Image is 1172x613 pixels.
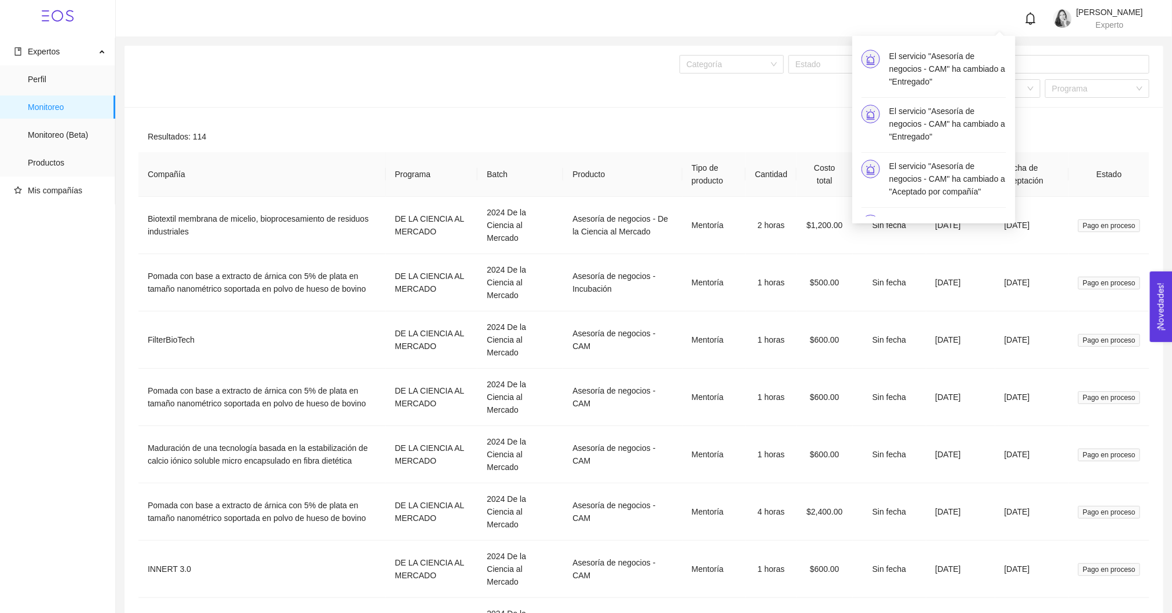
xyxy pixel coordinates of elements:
[926,369,995,426] td: [DATE]
[926,483,995,541] td: [DATE]
[1150,271,1172,342] button: Open Feedback Widget
[138,311,386,369] td: FilterBioTech
[995,311,1069,369] td: [DATE]
[1078,449,1140,461] span: Pago en proceso
[746,541,797,598] td: 1 horas
[1078,506,1140,519] span: Pago en proceso
[386,197,478,254] td: DE LA CIENCIA AL MERCADO
[853,369,926,426] td: Sin fecha
[682,483,746,541] td: Mentoría
[28,151,106,174] span: Productos
[853,426,926,483] td: Sin fecha
[995,152,1069,197] th: Fecha de aceptación
[138,369,386,426] td: Pomada con base a extracto de árnica con 5% de plata en tamaño nanométrico soportada en polvo de ...
[477,254,563,311] td: 2024 De la Ciencia al Mercado
[1078,334,1140,347] span: Pago en proceso
[14,47,22,56] span: book
[853,197,926,254] td: Sin fecha
[1078,391,1140,404] span: Pago en proceso
[995,197,1069,254] td: [DATE]
[563,311,682,369] td: Asesoría de negocios - CAM
[926,426,995,483] td: [DATE]
[926,311,995,369] td: [DATE]
[1053,9,1072,28] img: 1686173812184-KPM_FOTO.png
[28,123,106,146] span: Monitoreo (Beta)
[1069,152,1149,197] th: Estado
[889,105,1006,143] h4: El servicio "Asesoría de negocios - CAM" ha cambiado a "Entregado"
[926,254,995,311] td: [DATE]
[1078,563,1140,576] span: Pago en proceso
[563,483,682,541] td: Asesoría de negocios - CAM
[797,369,852,426] td: $600.00
[853,483,926,541] td: Sin fecha
[853,541,926,598] td: Sin fecha
[138,197,386,254] td: Biotextil membrana de micelio, bioprocesamiento de residuos industriales
[853,254,926,311] td: Sin fecha
[563,197,682,254] td: Asesoría de negocios - De la Ciencia al Mercado
[889,50,1006,88] h4: El servicio "Asesoría de negocios - CAM" ha cambiado a "Entregado"
[995,254,1069,311] td: [DATE]
[386,483,478,541] td: DE LA CIENCIA AL MERCADO
[138,483,386,541] td: Pomada con base a extracto de árnica con 5% de plata en tamaño nanométrico soportada en polvo de ...
[797,541,852,598] td: $600.00
[746,197,797,254] td: 2 horas
[682,369,746,426] td: Mentoría
[477,426,563,483] td: 2024 De la Ciencia al Mercado
[1078,219,1140,232] span: Pago en proceso
[682,197,746,254] td: Mentoría
[797,152,852,197] th: Costo total
[386,311,478,369] td: DE LA CIENCIA AL MERCADO
[28,68,106,91] span: Perfil
[138,426,386,483] td: Maduración de una tecnología basada en la estabilización de calcio iónico soluble micro encapsula...
[138,152,386,197] th: Compañía
[477,311,563,369] td: 2024 De la Ciencia al Mercado
[995,369,1069,426] td: [DATE]
[889,160,1006,198] h4: El servicio "Asesoría de negocios - CAM" ha cambiado a "Aceptado por compañía"
[797,311,852,369] td: $600.00
[28,186,82,195] span: Mis compañías
[28,96,106,119] span: Monitoreo
[746,369,797,426] td: 1 horas
[746,152,797,197] th: Cantidad
[1024,12,1037,25] span: bell
[138,121,1149,152] div: Resultados: 114
[1096,20,1123,30] span: Experto
[1076,8,1143,17] span: [PERSON_NAME]
[477,369,563,426] td: 2024 De la Ciencia al Mercado
[682,311,746,369] td: Mentoría
[386,426,478,483] td: DE LA CIENCIA AL MERCADO
[682,254,746,311] td: Mentoría
[797,426,852,483] td: $600.00
[797,197,852,254] td: $1,200.00
[563,426,682,483] td: Asesoría de negocios - CAM
[746,254,797,311] td: 1 horas
[889,215,1006,253] h4: Es un gusto informarte que el coordinador [PERSON_NAME] te agregó a una compañía.
[138,254,386,311] td: Pomada con base a extracto de árnica con 5% de plata en tamaño nanométrico soportada en polvo de ...
[682,426,746,483] td: Mentoría
[995,483,1069,541] td: [DATE]
[386,152,478,197] th: Programa
[477,152,563,197] th: Batch
[563,541,682,598] td: Asesoría de negocios - CAM
[1078,277,1140,289] span: Pago en proceso
[995,426,1069,483] td: [DATE]
[866,109,876,120] span: alert
[138,541,386,598] td: INNERT 3.0
[926,197,995,254] td: [DATE]
[853,311,926,369] td: Sin fecha
[477,483,563,541] td: 2024 De la Ciencia al Mercado
[563,152,682,197] th: Producto
[746,311,797,369] td: 1 horas
[797,254,852,311] td: $500.00
[28,47,60,56] span: Expertos
[563,369,682,426] td: Asesoría de negocios - CAM
[386,541,478,598] td: DE LA CIENCIA AL MERCADO
[14,186,22,194] span: star
[386,254,478,311] td: DE LA CIENCIA AL MERCADO
[682,541,746,598] td: Mentoría
[563,254,682,311] td: Asesoría de negocios - Incubación
[926,541,995,598] td: [DATE]
[866,54,876,65] span: alert
[477,197,563,254] td: 2024 De la Ciencia al Mercado
[386,369,478,426] td: DE LA CIENCIA AL MERCADO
